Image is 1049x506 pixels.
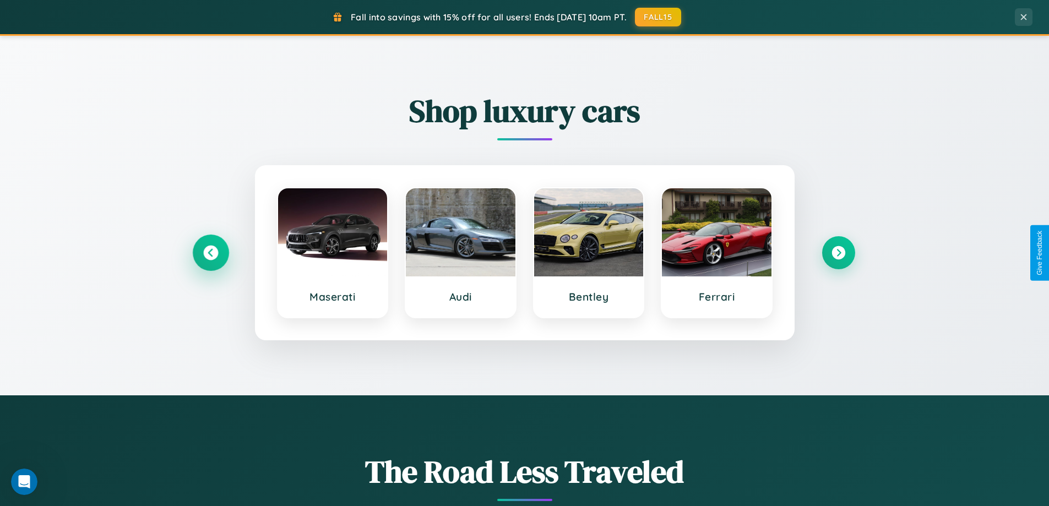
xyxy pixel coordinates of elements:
[351,12,627,23] span: Fall into savings with 15% off for all users! Ends [DATE] 10am PT.
[635,8,681,26] button: FALL15
[545,290,633,303] h3: Bentley
[194,90,855,132] h2: Shop luxury cars
[194,450,855,493] h1: The Road Less Traveled
[289,290,377,303] h3: Maserati
[11,469,37,495] iframe: Intercom live chat
[673,290,760,303] h3: Ferrari
[417,290,504,303] h3: Audi
[1036,231,1043,275] div: Give Feedback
